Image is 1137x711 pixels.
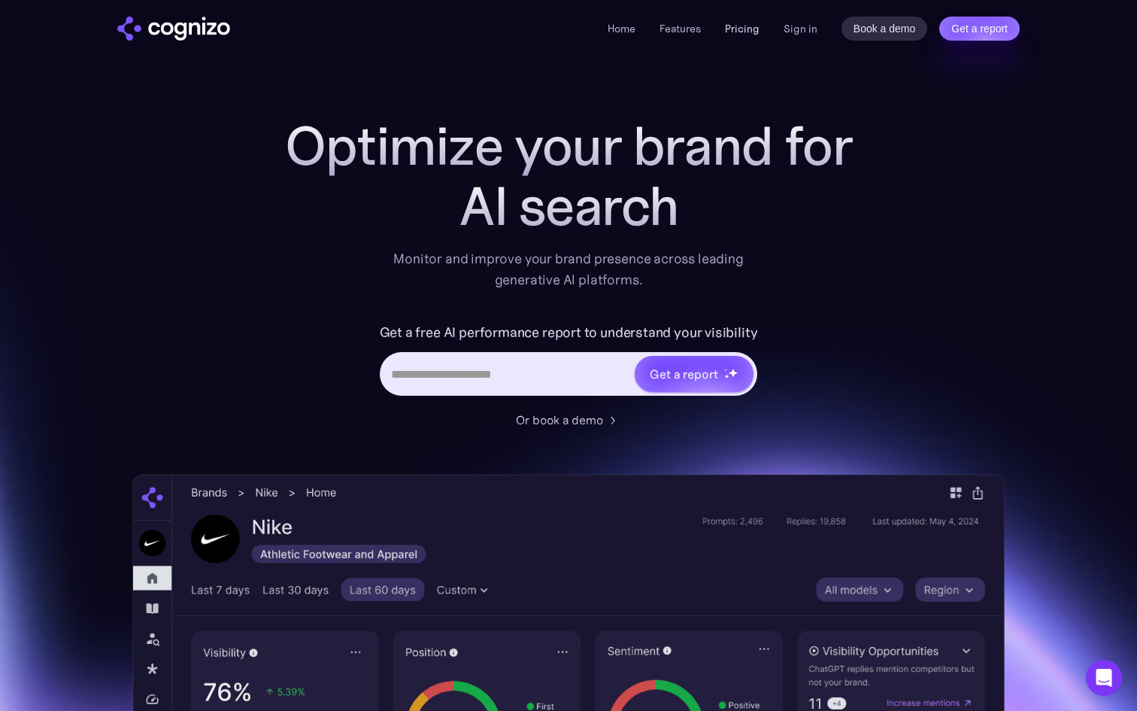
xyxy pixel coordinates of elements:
a: Get a report [939,17,1020,41]
img: cognizo logo [117,17,230,41]
a: Get a reportstarstarstar [633,354,755,393]
div: Monitor and improve your brand presence across leading generative AI platforms. [384,248,753,290]
h1: Optimize your brand for [268,116,869,176]
a: home [117,17,230,41]
img: star [728,368,738,378]
a: Or book a demo [516,411,621,429]
label: Get a free AI performance report to understand your visibility [380,321,758,345]
a: Features [659,22,701,35]
form: Hero URL Input Form [380,321,758,403]
img: star [724,374,729,379]
a: Sign in [784,20,817,38]
div: Open Intercom Messenger [1086,660,1122,696]
div: Or book a demo [516,411,603,429]
div: Get a report [650,365,717,383]
a: Book a demo [841,17,928,41]
img: star [724,369,726,371]
a: Pricing [725,22,760,35]
a: Home [608,22,635,35]
div: AI search [268,176,869,236]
